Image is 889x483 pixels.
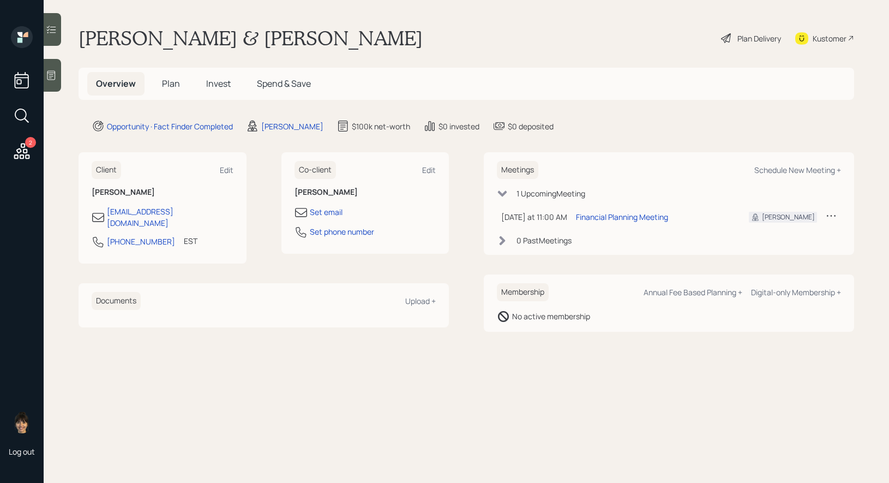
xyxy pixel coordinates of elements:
div: Annual Fee Based Planning + [644,287,742,297]
div: EST [184,235,197,247]
div: [DATE] at 11:00 AM [501,211,567,223]
div: Digital-only Membership + [751,287,841,297]
span: Invest [206,77,231,90]
img: treva-nostdahl-headshot.png [11,412,33,433]
div: Schedule New Meeting + [754,165,841,175]
div: $0 deposited [508,121,554,132]
h6: [PERSON_NAME] [295,188,436,197]
h1: [PERSON_NAME] & [PERSON_NAME] [79,26,423,50]
h6: Membership [497,283,549,301]
div: 2 [25,137,36,148]
div: Set phone number [310,226,374,237]
div: Plan Delivery [737,33,781,44]
div: [PERSON_NAME] [762,212,815,222]
div: $100k net-worth [352,121,410,132]
div: Upload + [405,296,436,306]
h6: Documents [92,292,141,310]
span: Overview [96,77,136,90]
div: Edit [220,165,233,175]
span: Spend & Save [257,77,311,90]
div: Edit [422,165,436,175]
h6: Co-client [295,161,336,179]
div: Log out [9,446,35,457]
h6: [PERSON_NAME] [92,188,233,197]
div: 1 Upcoming Meeting [516,188,585,199]
h6: Client [92,161,121,179]
div: No active membership [512,311,590,322]
div: [PERSON_NAME] [261,121,323,132]
div: [PHONE_NUMBER] [107,236,175,247]
div: [EMAIL_ADDRESS][DOMAIN_NAME] [107,206,233,229]
div: $0 invested [439,121,479,132]
div: Financial Planning Meeting [576,211,668,223]
div: Kustomer [813,33,846,44]
span: Plan [162,77,180,90]
div: 0 Past Meeting s [516,235,572,246]
div: Set email [310,206,343,218]
h6: Meetings [497,161,538,179]
div: Opportunity · Fact Finder Completed [107,121,233,132]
